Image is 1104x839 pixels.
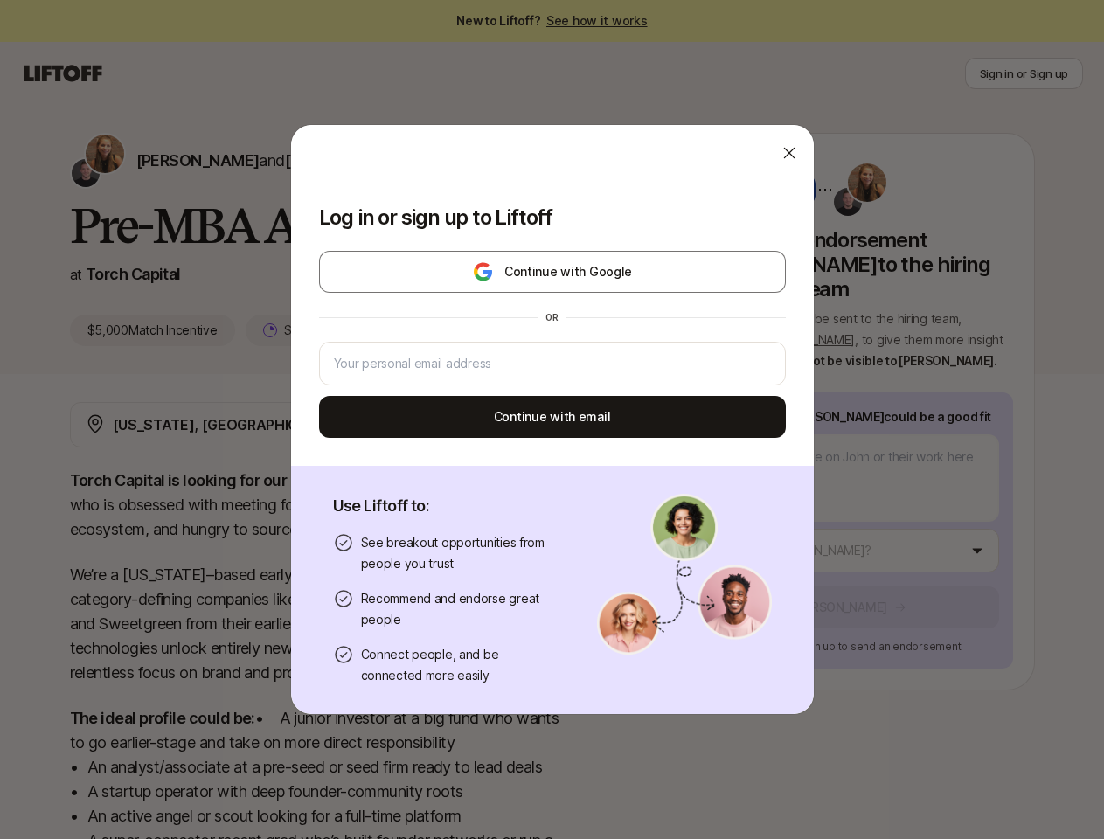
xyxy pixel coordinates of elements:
p: Connect people, and be connected more easily [361,644,555,686]
img: google-logo [472,261,494,282]
input: Your personal email address [334,353,771,374]
p: Recommend and endorse great people [361,588,555,630]
div: or [538,310,566,324]
p: See breakout opportunities from people you trust [361,532,555,574]
img: signup-banner [597,494,772,655]
p: Log in or sign up to Liftoff [319,205,786,230]
button: Continue with email [319,396,786,438]
button: Continue with Google [319,251,786,293]
p: Use Liftoff to: [333,494,555,518]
